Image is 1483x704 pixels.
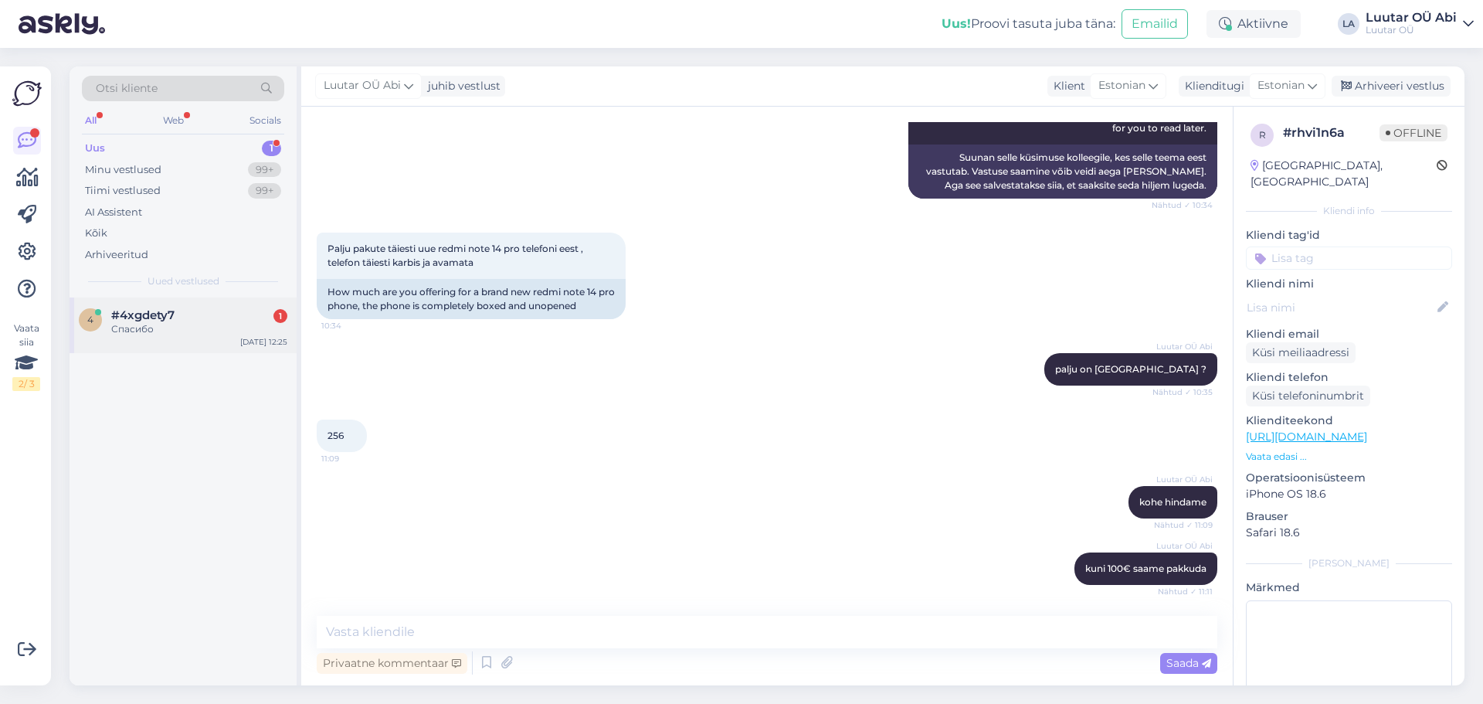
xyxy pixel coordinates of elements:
[1085,563,1206,574] span: kuni 100€ saame pakkuda
[1257,77,1305,94] span: Estonian
[1366,12,1474,36] a: Luutar OÜ AbiLuutar OÜ
[1152,386,1213,398] span: Nähtud ✓ 10:35
[1283,124,1379,142] div: # rhvi1n6a
[942,16,971,31] b: Uus!
[1122,9,1188,39] button: Emailid
[240,336,287,348] div: [DATE] 12:25
[1366,24,1457,36] div: Luutar OÜ
[246,111,284,131] div: Socials
[1246,450,1452,464] p: Vaata edasi ...
[12,321,40,391] div: Vaata siia
[1246,430,1367,444] a: [URL][DOMAIN_NAME]
[1246,580,1452,596] p: Märkmed
[1155,474,1213,485] span: Luutar OÜ Abi
[1155,540,1213,552] span: Luutar OÜ Abi
[1055,363,1206,375] span: palju on [GEOGRAPHIC_DATA] ?
[1338,13,1359,35] div: LA
[321,320,379,332] span: 10:34
[1246,508,1452,525] p: Brauser
[317,279,626,319] div: How much are you offering for a brand new redmi note 14 pro phone, the phone is completely boxed ...
[1246,525,1452,541] p: Safari 18.6
[908,145,1217,199] div: Suunan selle küsimuse kolleegile, kes selle teema eest vastutab. Vastuse saamine võib veidi aega ...
[248,183,281,199] div: 99+
[1259,129,1266,141] span: r
[1246,386,1370,406] div: Küsi telefoninumbrit
[317,653,467,674] div: Privaatne kommentaar
[1246,342,1356,363] div: Küsi meiliaadressi
[1332,76,1451,97] div: Arhiveeri vestlus
[1246,556,1452,570] div: [PERSON_NAME]
[1246,486,1452,502] p: iPhone OS 18.6
[321,453,379,464] span: 11:09
[1166,656,1211,670] span: Saada
[327,243,585,268] span: Palju pakute täiesti uue redmi note 14 pro telefoni eest , telefon täiesti karbis ja avamata
[111,322,287,336] div: Спасибо
[82,111,100,131] div: All
[1247,299,1434,316] input: Lisa nimi
[1047,78,1085,94] div: Klient
[1246,326,1452,342] p: Kliendi email
[12,377,40,391] div: 2 / 3
[148,274,219,288] span: Uued vestlused
[1246,470,1452,486] p: Operatsioonisüsteem
[1246,227,1452,243] p: Kliendi tag'id
[1246,369,1452,386] p: Kliendi telefon
[85,205,142,220] div: AI Assistent
[1379,124,1447,141] span: Offline
[1155,341,1213,352] span: Luutar OÜ Abi
[160,111,187,131] div: Web
[85,162,161,178] div: Minu vestlused
[324,77,401,94] span: Luutar OÜ Abi
[85,183,161,199] div: Tiimi vestlused
[1246,276,1452,292] p: Kliendi nimi
[1098,77,1145,94] span: Estonian
[1366,12,1457,24] div: Luutar OÜ Abi
[87,314,93,325] span: 4
[1251,158,1437,190] div: [GEOGRAPHIC_DATA], [GEOGRAPHIC_DATA]
[85,226,107,241] div: Kõik
[1246,413,1452,429] p: Klienditeekond
[1139,496,1206,508] span: kohe hindame
[1246,247,1452,270] input: Lisa tag
[1152,199,1213,211] span: Nähtud ✓ 10:34
[1246,204,1452,218] div: Kliendi info
[327,430,344,441] span: 256
[1154,519,1213,531] span: Nähtud ✓ 11:09
[942,15,1115,33] div: Proovi tasuta juba täna:
[1155,586,1213,597] span: Nähtud ✓ 11:11
[1179,78,1244,94] div: Klienditugi
[12,79,42,108] img: Askly Logo
[422,78,501,94] div: juhib vestlust
[85,247,148,263] div: Arhiveeritud
[1206,10,1301,38] div: Aktiivne
[111,308,175,322] span: #4xgdety7
[248,162,281,178] div: 99+
[85,141,105,156] div: Uus
[262,141,281,156] div: 1
[273,309,287,323] div: 1
[96,80,158,97] span: Otsi kliente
